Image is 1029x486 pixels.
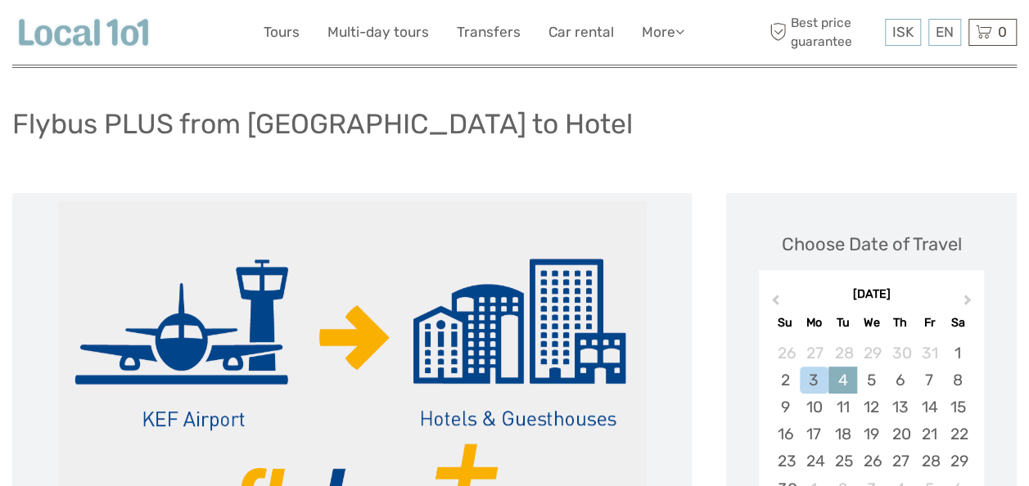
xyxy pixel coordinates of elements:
div: Sa [943,312,972,334]
div: Choose Sunday, November 23rd, 2025 [770,448,799,475]
div: Choose Wednesday, November 26th, 2025 [857,448,886,475]
div: Choose Wednesday, October 29th, 2025 [857,340,886,367]
div: Choose Date of Travel [782,232,962,257]
div: Choose Sunday, November 9th, 2025 [770,394,799,421]
div: Choose Monday, October 27th, 2025 [800,340,828,367]
div: Choose Wednesday, November 19th, 2025 [857,421,886,448]
div: Choose Wednesday, November 12th, 2025 [857,394,886,421]
div: Choose Tuesday, November 25th, 2025 [828,448,857,475]
div: Choose Sunday, November 16th, 2025 [770,421,799,448]
div: Choose Thursday, November 6th, 2025 [886,367,914,394]
a: Multi-day tours [327,20,429,44]
div: [DATE] [759,286,984,304]
div: Choose Tuesday, November 11th, 2025 [828,394,857,421]
img: Local 101 [12,12,155,52]
div: Choose Sunday, October 26th, 2025 [770,340,799,367]
div: Choose Tuesday, October 28th, 2025 [828,340,857,367]
div: Choose Friday, November 21st, 2025 [914,421,943,448]
a: Transfers [457,20,521,44]
div: Choose Thursday, November 20th, 2025 [886,421,914,448]
a: More [642,20,684,44]
span: Best price guarantee [765,14,881,50]
div: Choose Monday, November 3rd, 2025 [800,367,828,394]
div: Su [770,312,799,334]
a: Car rental [548,20,614,44]
div: EN [928,19,961,46]
div: Choose Friday, November 7th, 2025 [914,367,943,394]
div: Choose Sunday, November 2nd, 2025 [770,367,799,394]
div: Choose Monday, November 17th, 2025 [800,421,828,448]
div: Choose Wednesday, November 5th, 2025 [857,367,886,394]
span: 0 [995,24,1009,40]
p: We're away right now. Please check back later! [23,29,185,42]
div: Choose Friday, November 28th, 2025 [914,448,943,475]
div: Choose Tuesday, November 18th, 2025 [828,421,857,448]
div: Mo [800,312,828,334]
span: ISK [892,24,914,40]
div: Choose Saturday, November 8th, 2025 [943,367,972,394]
div: Choose Monday, November 10th, 2025 [800,394,828,421]
h1: Flybus PLUS from [GEOGRAPHIC_DATA] to Hotel [12,107,633,141]
div: Choose Thursday, October 30th, 2025 [886,340,914,367]
div: Choose Saturday, November 22nd, 2025 [943,421,972,448]
div: Choose Saturday, November 1st, 2025 [943,340,972,367]
a: Tours [264,20,300,44]
button: Previous Month [760,290,787,317]
div: We [857,312,886,334]
div: Choose Tuesday, November 4th, 2025 [828,367,857,394]
div: Choose Thursday, November 27th, 2025 [886,448,914,475]
div: Th [886,312,914,334]
div: Choose Saturday, November 15th, 2025 [943,394,972,421]
div: Choose Thursday, November 13th, 2025 [886,394,914,421]
button: Next Month [956,290,982,317]
div: Fr [914,312,943,334]
div: Tu [828,312,857,334]
button: Open LiveChat chat widget [188,25,208,45]
div: Choose Saturday, November 29th, 2025 [943,448,972,475]
div: Choose Friday, October 31st, 2025 [914,340,943,367]
div: Choose Friday, November 14th, 2025 [914,394,943,421]
div: Choose Monday, November 24th, 2025 [800,448,828,475]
